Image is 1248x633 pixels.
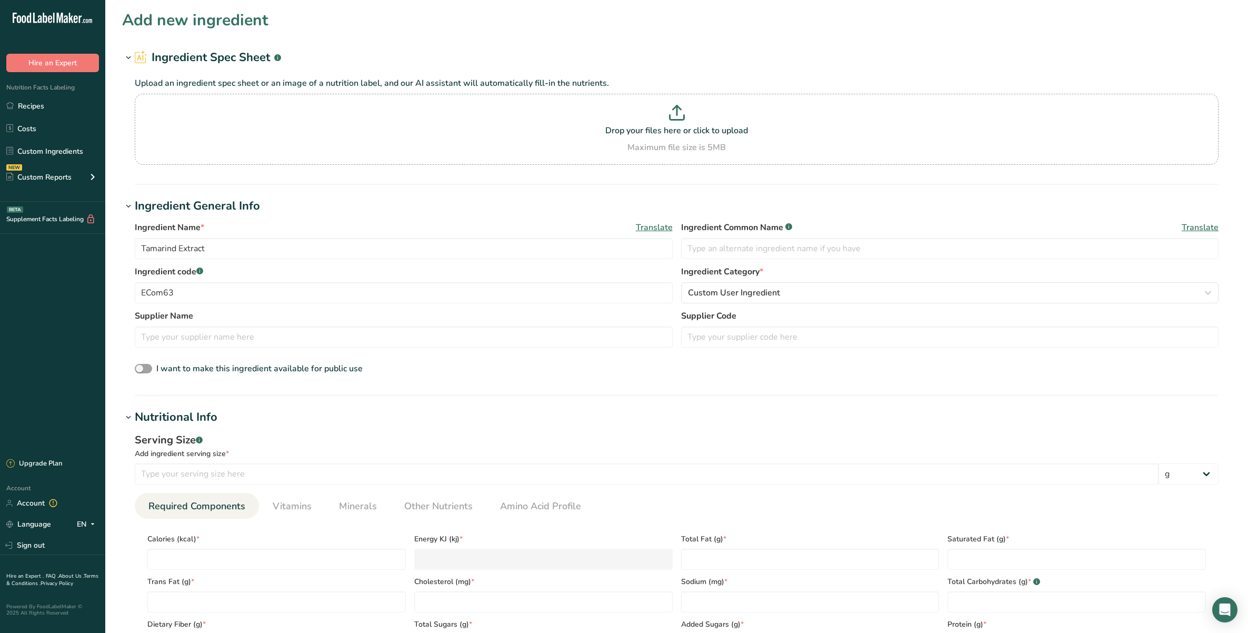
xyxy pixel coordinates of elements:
span: Saturated Fat (g) [947,533,1206,545]
span: Other Nutrients [404,499,473,513]
div: Nutritional Info [135,409,217,426]
div: Maximum file size is 5MB [137,141,1216,154]
input: Type your supplier name here [135,327,673,348]
div: EN [77,518,99,531]
div: Serving Size [135,432,1219,448]
div: NEW [6,164,22,171]
h1: Add new ingredient [122,8,268,32]
p: Drop your files here or click to upload [137,124,1216,137]
a: Hire an Expert . [6,572,44,580]
div: BETA [7,206,23,213]
a: Language [6,515,51,533]
label: Ingredient code [135,265,673,278]
span: Total Sugars (g) [414,619,673,630]
input: Type your ingredient name here [135,238,673,259]
input: Type your serving size here [135,463,1159,484]
span: Custom User Ingredient [688,286,780,299]
div: Custom Reports [6,172,72,183]
span: Vitamins [273,499,312,513]
span: Amino Acid Profile [500,499,581,513]
span: Cholesterol (mg) [414,576,673,587]
span: Ingredient Common Name [681,221,792,234]
label: Supplier Name [135,310,673,322]
span: Minerals [339,499,377,513]
span: Required Components [148,499,245,513]
label: Ingredient Category [681,265,1219,278]
input: Type an alternate ingredient name if you have [681,238,1219,259]
div: Add ingredient serving size [135,448,1219,459]
span: Translate [1182,221,1219,234]
span: Total Fat (g) [681,533,940,545]
a: Privacy Policy [41,580,73,587]
h2: Ingredient Spec Sheet [135,49,281,66]
button: Custom User Ingredient [681,282,1219,303]
a: FAQ . [46,572,58,580]
span: Protein (g) [947,619,1206,630]
div: Upgrade Plan [6,459,62,469]
a: About Us . [58,572,84,580]
input: Type your supplier code here [681,327,1219,348]
span: Sodium (mg) [681,576,940,587]
span: I want to make this ingredient available for public use [156,363,363,374]
div: Powered By FoodLabelMaker © 2025 All Rights Reserved [6,604,99,616]
div: Ingredient General Info [135,197,260,215]
span: Trans Fat (g) [147,576,406,587]
span: Total Carbohydrates (g) [947,576,1206,587]
span: Ingredient Name [135,221,204,234]
span: Dietary Fiber (g) [147,619,406,630]
label: Supplier Code [681,310,1219,322]
div: Open Intercom Messenger [1212,597,1237,622]
a: Terms & Conditions . [6,572,98,587]
span: Translate [636,221,673,234]
span: Energy KJ (kj) [414,533,673,545]
span: Calories (kcal) [147,533,406,545]
button: Hire an Expert [6,54,99,72]
input: Type your ingredient code here [135,282,673,303]
p: Upload an ingredient spec sheet or an image of a nutrition label, and our AI assistant will autom... [135,77,1219,90]
span: Added Sugars (g) [681,619,940,630]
